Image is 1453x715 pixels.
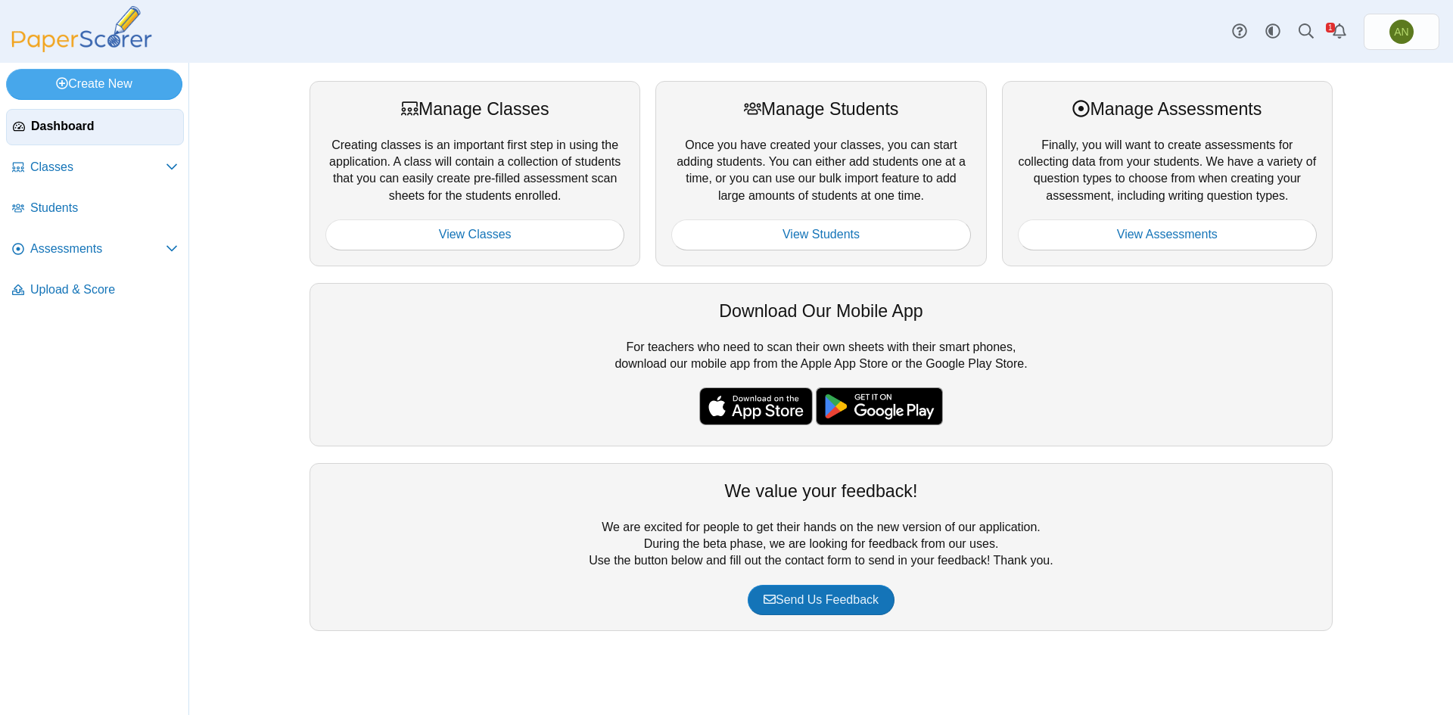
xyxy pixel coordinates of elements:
[325,479,1317,503] div: We value your feedback!
[1018,219,1317,250] a: View Assessments
[6,150,184,186] a: Classes
[748,585,895,615] a: Send Us Feedback
[816,387,943,425] img: google-play-badge.png
[655,81,986,266] div: Once you have created your classes, you can start adding students. You can either add students on...
[764,593,879,606] span: Send Us Feedback
[325,299,1317,323] div: Download Our Mobile App
[671,97,970,121] div: Manage Students
[671,219,970,250] a: View Students
[325,97,624,121] div: Manage Classes
[6,69,182,99] a: Create New
[6,232,184,268] a: Assessments
[6,272,184,309] a: Upload & Score
[6,191,184,227] a: Students
[1323,15,1356,48] a: Alerts
[310,283,1333,446] div: For teachers who need to scan their own sheets with their smart phones, download our mobile app f...
[30,200,178,216] span: Students
[30,159,166,176] span: Classes
[1394,26,1408,37] span: Abby Nance
[1389,20,1414,44] span: Abby Nance
[310,463,1333,631] div: We are excited for people to get their hands on the new version of our application. During the be...
[699,387,813,425] img: apple-store-badge.svg
[31,118,177,135] span: Dashboard
[325,219,624,250] a: View Classes
[310,81,640,266] div: Creating classes is an important first step in using the application. A class will contain a coll...
[1018,97,1317,121] div: Manage Assessments
[6,109,184,145] a: Dashboard
[1364,14,1439,50] a: Abby Nance
[30,241,166,257] span: Assessments
[30,281,178,298] span: Upload & Score
[6,6,157,52] img: PaperScorer
[6,42,157,54] a: PaperScorer
[1002,81,1333,266] div: Finally, you will want to create assessments for collecting data from your students. We have a va...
